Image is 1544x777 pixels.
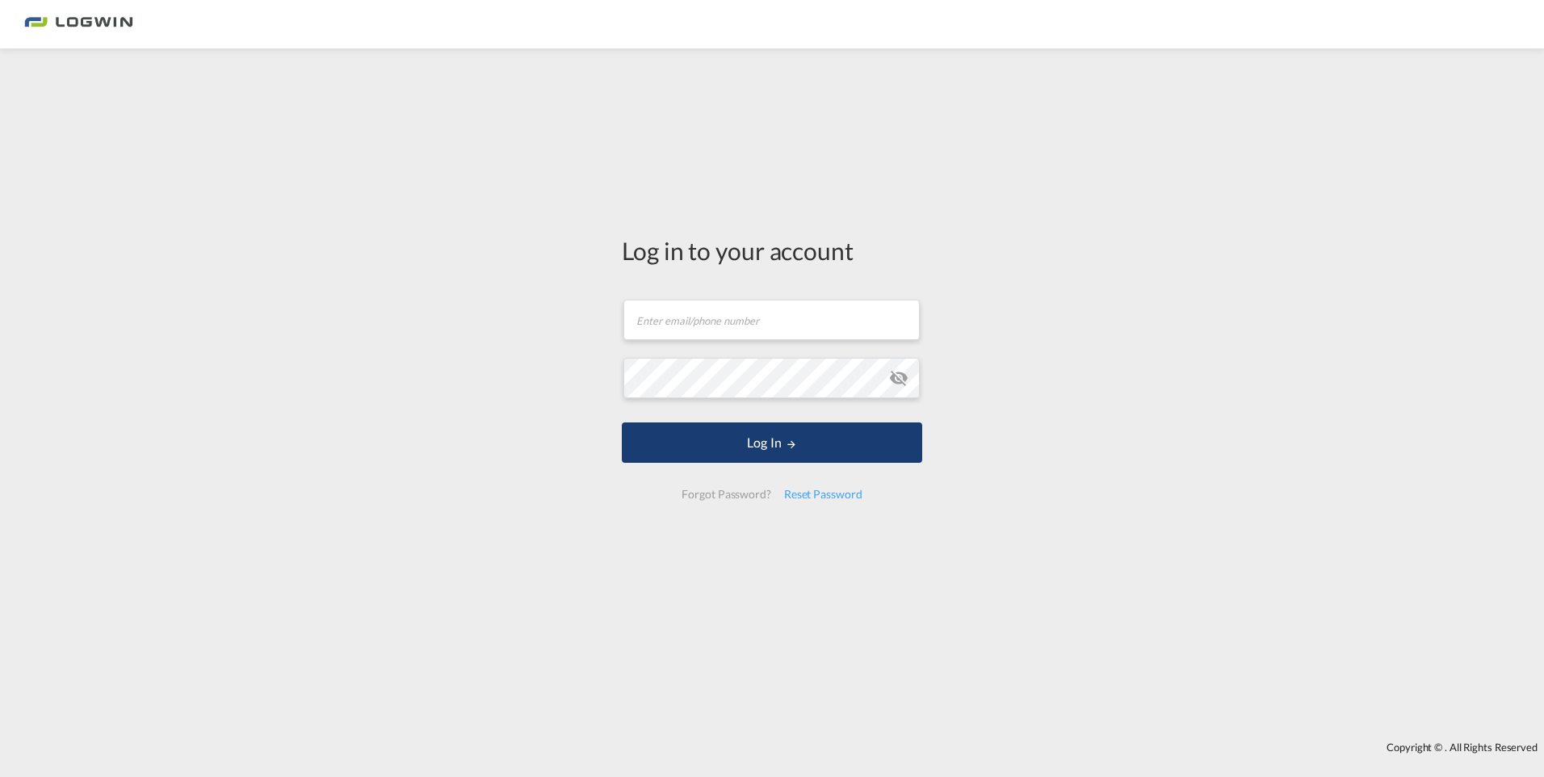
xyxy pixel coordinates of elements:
md-icon: icon-eye-off [889,368,908,388]
div: Reset Password [778,480,869,509]
img: bc73a0e0d8c111efacd525e4c8ad7d32.png [24,6,133,43]
div: Forgot Password? [675,480,777,509]
div: Log in to your account [622,233,922,267]
input: Enter email/phone number [623,300,920,340]
button: LOGIN [622,422,922,463]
